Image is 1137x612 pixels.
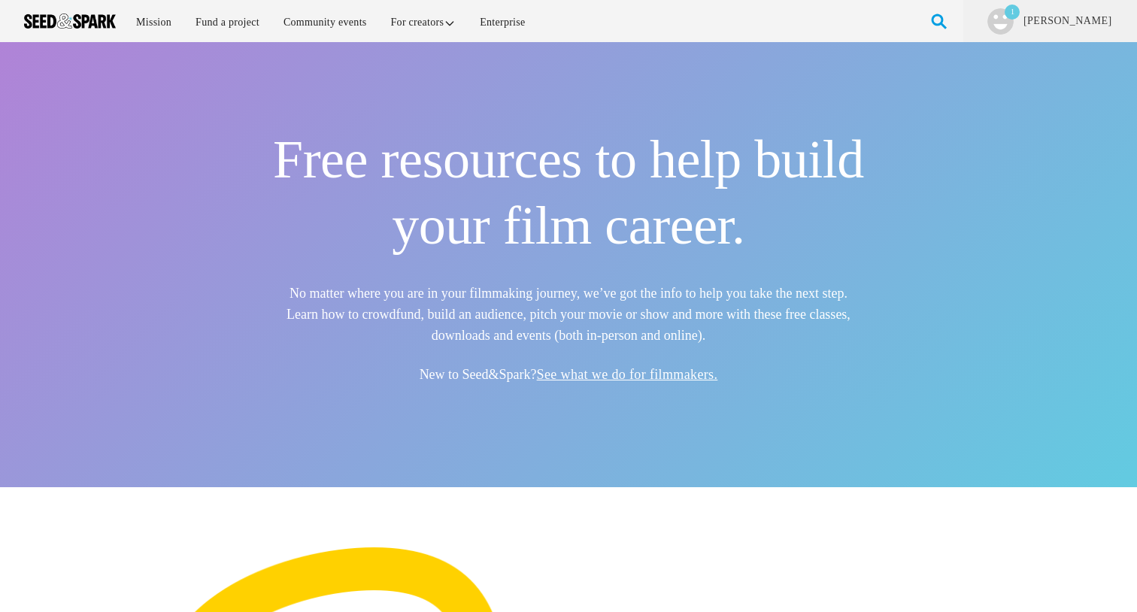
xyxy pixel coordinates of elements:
a: See what we do for filmmakers. [537,367,718,382]
img: Seed amp; Spark [24,14,116,29]
p: 1 [1005,5,1020,20]
a: For creators [381,6,467,38]
h1: Free resources to help build your film career. [273,126,864,259]
a: Mission [126,6,182,38]
a: Fund a project [185,6,270,38]
a: Enterprise [469,6,535,38]
a: [PERSON_NAME] [1022,14,1113,29]
h5: No matter where you are in your filmmaking journey, we’ve got the info to help you take the next ... [273,283,864,346]
img: user.png [987,8,1014,35]
h5: New to Seed&Spark? [273,364,864,385]
a: Community events [273,6,377,38]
